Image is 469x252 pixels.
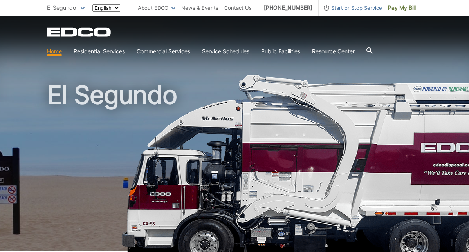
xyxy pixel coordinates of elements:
[388,4,416,12] span: Pay My Bill
[224,4,252,12] a: Contact Us
[312,47,355,56] a: Resource Center
[92,4,120,12] select: Select a language
[47,47,62,56] a: Home
[74,47,125,56] a: Residential Services
[138,4,175,12] a: About EDCO
[181,4,218,12] a: News & Events
[47,4,76,11] span: El Segundo
[202,47,249,56] a: Service Schedules
[261,47,300,56] a: Public Facilities
[137,47,190,56] a: Commercial Services
[47,27,112,37] a: EDCD logo. Return to the homepage.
